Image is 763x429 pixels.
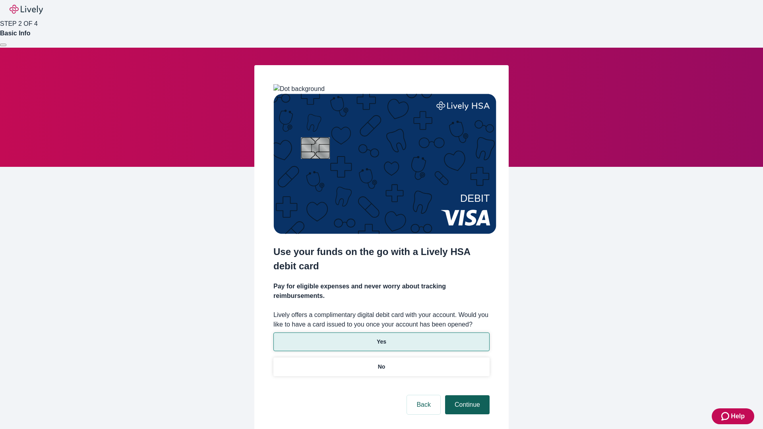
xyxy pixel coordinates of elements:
[721,412,731,421] svg: Zendesk support icon
[445,395,490,414] button: Continue
[731,412,745,421] span: Help
[273,357,490,376] button: No
[273,94,496,234] img: Debit card
[378,363,385,371] p: No
[273,310,490,329] label: Lively offers a complimentary digital debit card with your account. Would you like to have a card...
[712,408,754,424] button: Zendesk support iconHelp
[377,338,386,346] p: Yes
[407,395,440,414] button: Back
[273,245,490,273] h2: Use your funds on the go with a Lively HSA debit card
[273,332,490,351] button: Yes
[10,5,43,14] img: Lively
[273,282,490,301] h4: Pay for eligible expenses and never worry about tracking reimbursements.
[273,84,325,94] img: Dot background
